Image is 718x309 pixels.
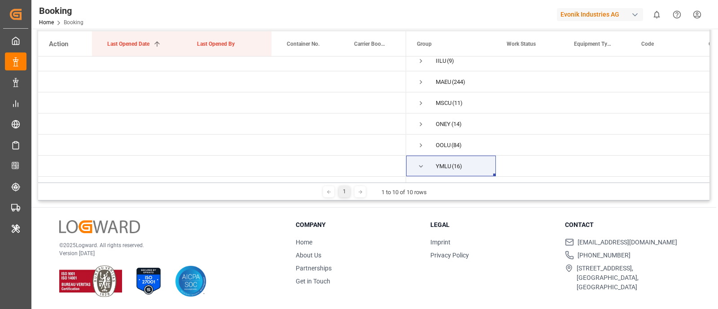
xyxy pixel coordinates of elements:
div: Press SPACE to select this row. [38,71,406,92]
img: ISO 27001 Certification [133,265,164,297]
div: Action [49,40,68,48]
div: Press SPACE to select this row. [38,135,406,156]
div: 1 to 10 of 10 rows [381,188,427,197]
span: Group [417,41,432,47]
div: Active [496,177,563,197]
div: MSCU [436,93,451,113]
a: Privacy Policy [430,252,469,259]
span: [STREET_ADDRESS], [GEOGRAPHIC_DATA], [GEOGRAPHIC_DATA] [577,264,688,292]
button: Evonik Industries AG [557,6,647,23]
a: Home [296,239,312,246]
div: YMLU [436,156,451,177]
div: Press SPACE to select this row. [38,92,406,113]
button: show 0 new notifications [647,4,667,25]
div: FCL [563,177,630,197]
a: Get in Touch [296,278,330,285]
span: [PHONE_NUMBER] [578,251,630,260]
span: (244) [452,72,465,92]
span: (11) [452,93,463,113]
a: About Us [296,252,321,259]
a: Home [39,19,54,26]
span: Carrier Booking No. [354,41,387,47]
div: IILU [436,51,446,71]
div: 1 [339,186,350,197]
span: Code [641,41,654,47]
span: Work Status [507,41,536,47]
div: OOLU [436,135,451,156]
button: Help Center [667,4,687,25]
div: Press SPACE to select this row. [38,113,406,135]
h3: Legal [430,220,554,230]
a: Partnerships [296,265,332,272]
a: Imprint [430,239,451,246]
span: Equipment Type [574,41,612,47]
h3: Company [296,220,419,230]
p: Version [DATE] [59,249,273,257]
span: (14) [451,114,462,135]
span: (9) [447,51,454,71]
div: Press SPACE to select this row. [38,156,406,177]
span: Container No. [287,41,320,47]
div: ONEY [436,114,451,135]
div: GMCU2108436 [271,177,339,197]
div: [DATE] 12:09:19 [92,177,182,197]
img: Logward Logo [59,220,140,233]
div: Press SPACE to select this row. [38,50,406,71]
div: Booking [39,4,83,17]
div: YMFRTM0249485 [339,177,406,197]
div: [PERSON_NAME] [182,177,271,197]
h3: Contact [565,220,688,230]
span: Last Opened By [197,41,235,47]
p: © 2025 Logward. All rights reserved. [59,241,273,249]
span: (84) [451,135,462,156]
span: [EMAIL_ADDRESS][DOMAIN_NAME] [578,238,677,247]
div: MAEU [436,72,451,92]
div: Press SPACE to select this row. [38,177,406,198]
span: (16) [452,156,462,177]
span: Last Opened Date [107,41,149,47]
div: 054903463531 [630,177,698,197]
img: AICPA SOC [175,265,206,297]
div: Evonik Industries AG [557,8,643,21]
img: ISO 9001 & ISO 14001 Certification [59,265,122,297]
